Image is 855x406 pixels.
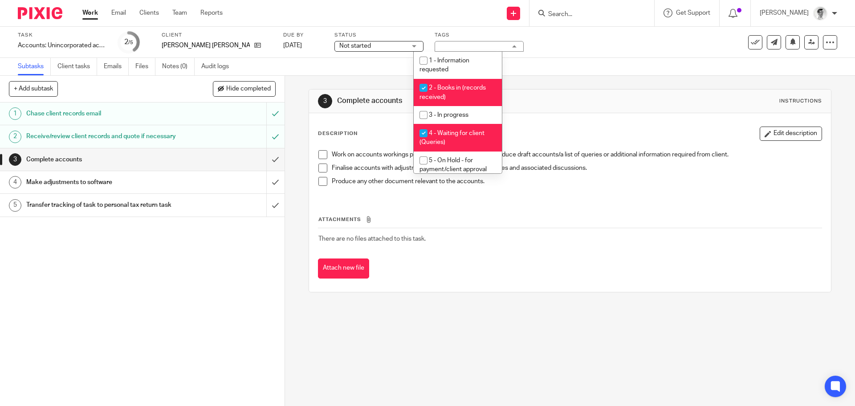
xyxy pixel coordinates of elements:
h1: Make adjustments to software [26,176,180,189]
div: 2 [9,131,21,143]
a: Work [82,8,98,17]
h1: Transfer tracking of task to personal tax return task [26,198,180,212]
span: 1 - Information requested [419,57,469,73]
span: 3 - In progress [429,112,468,118]
span: Not started [339,43,371,49]
p: [PERSON_NAME] [PERSON_NAME] [162,41,250,50]
h1: Receive/review client records and quote if necessary [26,130,180,143]
p: Produce any other document relevant to the accounts. [332,177,821,186]
h1: Complete accounts [337,96,589,106]
a: Notes (0) [162,58,195,75]
a: Email [111,8,126,17]
label: Status [334,32,423,39]
div: 2 [124,37,133,47]
a: Files [135,58,155,75]
a: Client tasks [57,58,97,75]
button: Edit description [760,127,822,141]
div: 3 [9,153,21,166]
label: Client [162,32,272,39]
a: Audit logs [201,58,236,75]
button: + Add subtask [9,81,58,96]
h1: Complete accounts [26,153,180,166]
small: /5 [128,40,133,45]
a: Team [172,8,187,17]
span: 4 - Waiting for client (Queries) [419,130,484,146]
span: 2 - Books in (records received) [419,85,486,100]
span: [DATE] [283,42,302,49]
p: Work on accounts workings papers, TB and CSV import to produce draft accounts/a list of queries o... [332,150,821,159]
a: Reports [200,8,223,17]
span: Hide completed [226,86,271,93]
p: Description [318,130,358,137]
button: Attach new file [318,258,369,279]
div: 1 [9,107,21,120]
h1: Chase client records email [26,107,180,120]
div: Instructions [779,98,822,105]
a: Subtasks [18,58,51,75]
a: Clients [139,8,159,17]
p: [PERSON_NAME] [760,8,809,17]
img: Pixie [18,7,62,19]
div: 4 [9,176,21,189]
div: 5 [9,199,21,212]
img: Adam_2025.jpg [813,6,827,21]
span: Attachments [318,217,361,222]
div: Accounts: Unincorporated accounts [18,41,107,50]
label: Task [18,32,107,39]
div: 3 [318,94,332,108]
p: Finalise accounts with adjustments required from client queries and associated discussions. [332,164,821,172]
span: There are no files attached to this task. [318,236,426,242]
label: Due by [283,32,323,39]
button: Hide completed [213,81,276,96]
label: Tags [435,32,524,39]
input: Search [547,11,627,19]
a: Emails [104,58,129,75]
span: 5 - On Hold - for payment/client approval [419,157,487,173]
span: Get Support [676,10,710,16]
